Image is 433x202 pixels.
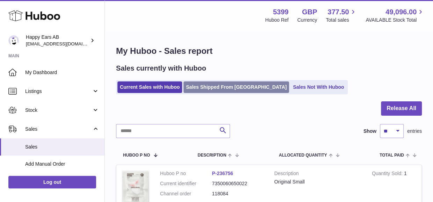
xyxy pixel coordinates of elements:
a: Sales Shipped From [GEOGRAPHIC_DATA] [183,81,289,93]
span: My Dashboard [25,69,99,76]
div: Original Small [274,179,361,185]
span: entries [407,128,422,135]
span: Sales [25,126,92,132]
label: Show [363,128,376,135]
strong: GBP [302,7,317,17]
h1: My Huboo - Sales report [116,45,422,57]
span: 49,096.00 [385,7,417,17]
span: [EMAIL_ADDRESS][DOMAIN_NAME] [26,41,103,46]
span: Huboo P no [123,153,150,158]
span: Total paid [380,153,404,158]
span: 377.50 [327,7,349,17]
img: 3pl@happyearsearplugs.com [8,35,19,46]
dt: Current identifier [160,180,212,187]
dd: 7350060650022 [212,180,264,187]
span: Stock [25,107,92,114]
div: Huboo Ref [265,17,289,23]
h2: Sales currently with Huboo [116,64,206,73]
span: ALLOCATED Quantity [279,153,327,158]
strong: 5399 [273,7,289,17]
a: P-236756 [212,171,233,176]
dt: Channel order [160,190,212,197]
span: Listings [25,88,92,95]
span: Add Manual Order [25,161,99,167]
button: Release All [381,101,422,116]
span: Description [197,153,226,158]
dt: Huboo P no [160,170,212,177]
a: Log out [8,176,96,188]
span: Total sales [326,17,357,23]
span: Sales [25,144,99,150]
a: Sales Not With Huboo [290,81,346,93]
div: Happy Ears AB [26,34,89,47]
span: AVAILABLE Stock Total [366,17,425,23]
a: 377.50 Total sales [326,7,357,23]
strong: Description [274,170,361,179]
dd: 118084 [212,190,264,197]
a: 49,096.00 AVAILABLE Stock Total [366,7,425,23]
strong: Quantity Sold [372,171,404,178]
a: Current Sales with Huboo [117,81,182,93]
div: Currency [297,17,317,23]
